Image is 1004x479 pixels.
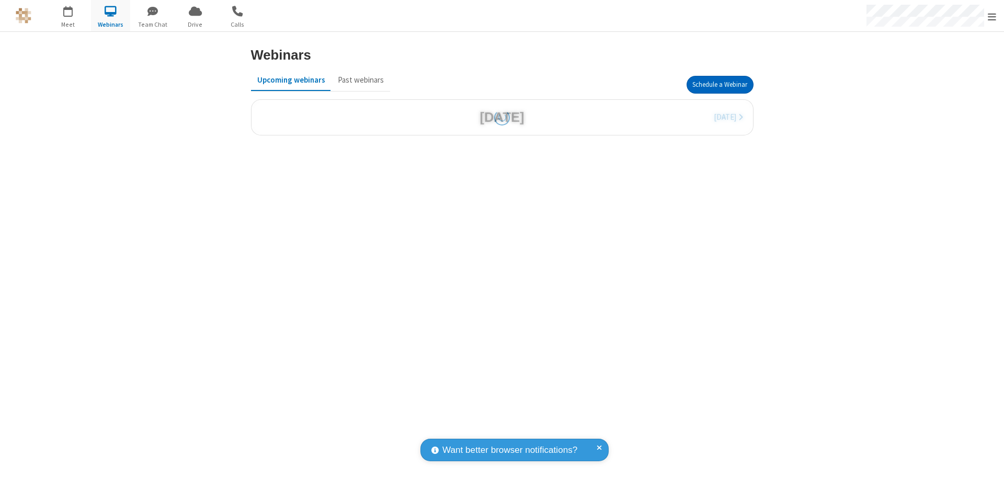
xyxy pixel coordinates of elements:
[251,70,332,90] button: Upcoming webinars
[218,20,257,29] span: Calls
[442,443,577,457] span: Want better browser notifications?
[16,8,31,24] img: QA Selenium DO NOT DELETE OR CHANGE
[251,48,311,62] h3: Webinars
[687,76,754,94] button: Schedule a Webinar
[133,20,173,29] span: Team Chat
[91,20,130,29] span: Webinars
[176,20,215,29] span: Drive
[49,20,88,29] span: Meet
[978,452,996,472] iframe: Chat
[332,70,390,90] button: Past webinars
